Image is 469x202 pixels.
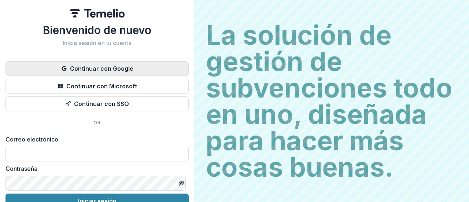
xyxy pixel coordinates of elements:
font: Contraseña [5,165,37,172]
font: Bienvenido de nuevo [43,23,151,37]
button: Continuar con SSO [5,96,189,111]
img: Temelio [70,9,125,18]
button: Activar o desactivar la visibilidad de la contraseña [176,177,187,189]
font: Continuar con Google [70,65,133,72]
font: Correo electrónico [5,136,58,143]
font: Inicia sesión en tu cuenta [63,39,132,47]
font: Continuar con Microsoft [66,82,137,90]
button: Continuar con Microsoft [5,79,189,93]
font: Continuar con SSO [74,100,129,107]
button: Continuar con Google [5,61,189,76]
